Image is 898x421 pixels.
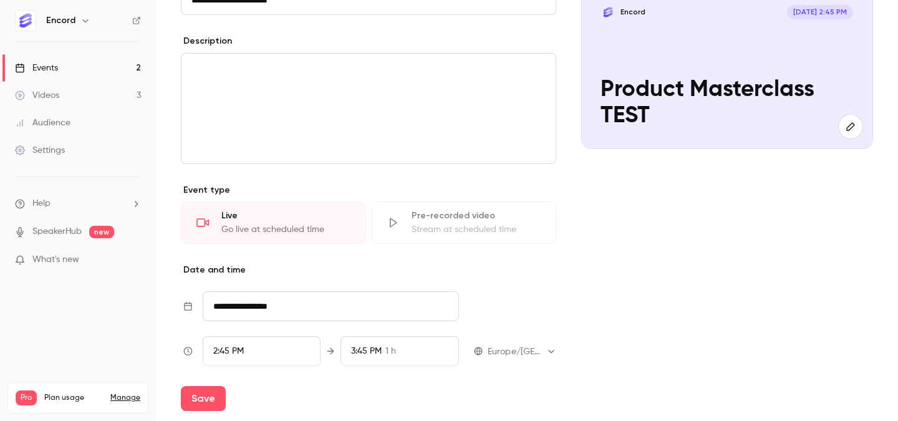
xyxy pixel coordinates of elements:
div: editor [181,54,556,163]
label: Description [181,35,232,47]
a: Manage [110,393,140,403]
span: 1 h [385,345,396,358]
div: From [203,336,321,366]
div: Videos [15,89,59,102]
span: Pro [16,390,37,405]
span: Plan usage [44,393,103,403]
div: LiveGo live at scheduled time [181,201,366,244]
a: SpeakerHub [32,225,82,238]
span: Help [32,197,51,210]
button: Save [181,386,226,411]
input: Tue, Feb 17, 2026 [203,291,459,321]
div: Live [221,210,350,222]
span: 2:45 PM [213,347,244,356]
img: Product Masterclass TEST [601,5,615,19]
span: What's new [32,253,79,266]
span: [DATE] 2:45 PM [787,5,853,19]
p: Date and time [181,264,556,276]
div: Settings [15,144,65,157]
div: Go live at scheduled time [221,223,350,236]
div: Pre-recorded videoStream at scheduled time [371,201,556,244]
p: Encord [620,7,645,17]
div: Europe/[GEOGRAPHIC_DATA] [488,346,556,358]
iframe: Noticeable Trigger [126,254,141,266]
div: Stream at scheduled time [412,223,541,236]
span: new [89,226,114,238]
h6: Encord [46,14,75,27]
li: help-dropdown-opener [15,197,141,210]
div: To [340,336,459,366]
div: Pre-recorded video [412,210,541,222]
section: description [181,53,556,164]
div: Events [15,62,58,74]
p: Event type [181,184,556,196]
p: Product Masterclass TEST [601,77,853,130]
img: Encord [16,11,36,31]
div: Audience [15,117,70,129]
span: 3:45 PM [351,347,382,356]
